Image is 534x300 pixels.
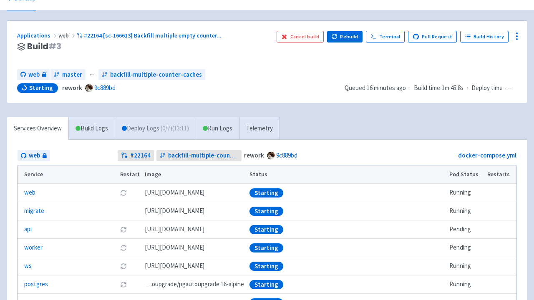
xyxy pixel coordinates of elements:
a: backfill-multiple-counter-caches [156,150,242,161]
th: Restart [117,165,142,184]
span: [DOMAIN_NAME][URL] [145,206,204,216]
span: #22164 [sc-166613] Backfill multiple empty counter ... [84,32,222,39]
span: -:-- [504,83,512,93]
span: Build time [414,83,440,93]
td: Pending [447,220,485,239]
span: web [28,70,40,80]
a: postgres [24,280,48,289]
a: Run Logs [196,117,239,140]
a: docker-compose.yml [458,151,516,159]
span: 1m 45.8s [442,83,463,93]
strong: # 22164 [130,151,151,160]
span: pgautoupgrade/pgautoupgrade:16-alpine [145,280,244,289]
span: # 3 [48,40,61,52]
button: Restart pod [120,226,127,233]
div: Starting [249,262,283,271]
div: Starting [249,280,283,289]
strong: rework [244,151,264,159]
a: Telemetry [239,117,280,140]
a: #22164 [118,150,154,161]
a: Build Logs [69,117,115,140]
td: Running [447,275,485,294]
a: worker [24,243,43,252]
a: web [17,69,50,80]
a: api [24,225,32,234]
a: Services Overview [7,117,68,140]
span: master [62,70,82,80]
a: Applications [17,32,58,39]
a: #22164 [sc-166613] Backfill multiple empty counter... [77,32,223,39]
a: web [24,188,35,197]
a: Terminal [366,31,405,42]
div: Starting [249,207,283,216]
button: Restart pod [120,263,127,270]
button: Restart pod [120,245,127,251]
a: migrate [24,206,44,216]
button: Restart pod [120,190,127,196]
span: [DOMAIN_NAME][URL] [145,188,204,197]
a: 9c889bd [94,84,116,92]
span: web [58,32,77,39]
a: ws [24,261,32,271]
span: backfill-multiple-counter-caches [168,151,239,160]
th: Restarts [485,165,516,184]
span: Starting [29,84,53,92]
th: Image [142,165,247,184]
div: Starting [249,225,283,234]
span: backfill-multiple-counter-caches [110,70,202,80]
button: Rebuild [327,31,363,42]
a: master [50,69,86,80]
a: Build History [460,31,509,42]
a: web [18,150,50,161]
strong: rework [62,84,82,92]
span: Queued [345,84,406,92]
th: Pod Status [447,165,485,184]
div: Starting [249,243,283,252]
span: [DOMAIN_NAME][URL] [145,225,204,234]
div: · · [345,83,517,93]
span: ← [89,70,95,80]
button: Restart pod [120,281,127,288]
span: [DOMAIN_NAME][URL] [145,261,204,271]
td: Running [447,202,485,220]
span: Build [27,42,61,51]
th: Status [247,165,447,184]
th: Service [18,165,117,184]
td: Running [447,257,485,275]
a: Deploy Logs (0/7)(13:11) [115,117,196,140]
span: ( 0 / 7 ) (13:11) [161,124,189,133]
span: Deploy time [471,83,503,93]
a: 9c889bd [276,151,297,159]
span: [DOMAIN_NAME][URL] [145,243,204,252]
time: 16 minutes ago [367,84,406,92]
button: Cancel build [277,31,324,42]
a: Pull Request [408,31,457,42]
td: Running [447,184,485,202]
div: Starting [249,188,283,197]
td: Pending [447,239,485,257]
a: backfill-multiple-counter-caches [98,69,205,80]
span: web [29,151,40,160]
